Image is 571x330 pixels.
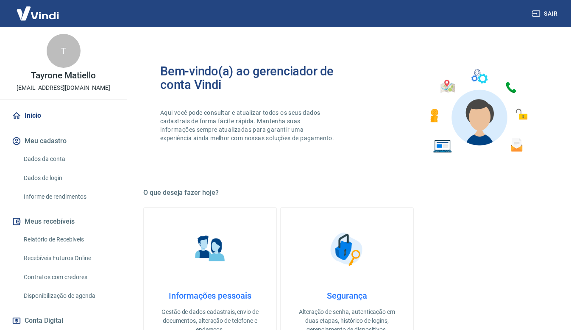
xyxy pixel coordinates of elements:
img: Imagem de um avatar masculino com diversos icones exemplificando as funcionalidades do gerenciado... [423,64,534,158]
p: Aqui você pode consultar e atualizar todos os seus dados cadastrais de forma fácil e rápida. Mant... [160,108,336,142]
p: [EMAIL_ADDRESS][DOMAIN_NAME] [17,83,110,92]
img: Vindi [10,0,65,26]
h4: Segurança [294,291,400,301]
a: Contratos com credores [20,269,117,286]
a: Relatório de Recebíveis [20,231,117,248]
button: Meu cadastro [10,132,117,150]
a: Informe de rendimentos [20,188,117,205]
h4: Informações pessoais [157,291,263,301]
a: Recebíveis Futuros Online [20,250,117,267]
a: Disponibilização de agenda [20,287,117,305]
div: T [47,34,81,68]
h5: O que deseja fazer hoje? [143,189,551,197]
h2: Bem-vindo(a) ao gerenciador de conta Vindi [160,64,347,92]
p: Tayrone Matiello [31,71,95,80]
img: Informações pessoais [189,228,231,270]
img: Segurança [326,228,368,270]
a: Início [10,106,117,125]
a: Dados da conta [20,150,117,168]
button: Sair [530,6,561,22]
a: Dados de login [20,169,117,187]
button: Conta Digital [10,311,117,330]
button: Meus recebíveis [10,212,117,231]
